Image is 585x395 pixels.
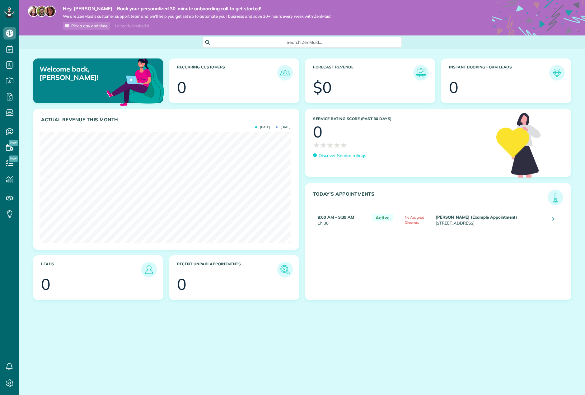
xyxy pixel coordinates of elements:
[9,156,18,162] span: New
[436,215,517,220] strong: [PERSON_NAME] (Example Appointment)
[405,215,425,225] span: No Assigned Cleaners
[434,210,548,229] td: [STREET_ADDRESS]
[319,152,366,159] p: Discover Service ratings
[143,263,155,276] img: icon_leads-1bed01f49abd5b7fead27621c3d59655bb73ed531f8eeb49469d10e621d6b896.png
[318,215,354,220] strong: 8:00 AM - 9:30 AM
[9,140,18,146] span: New
[313,152,366,159] a: Discover Service ratings
[340,140,347,151] span: ★
[372,214,393,222] span: Active
[41,262,141,277] h3: Leads
[276,126,290,129] span: [DATE]
[41,276,50,292] div: 0
[63,14,331,19] span: We are ZenMaid’s customer support team and we’ll help you get set up to automate your business an...
[36,6,47,17] img: jorge-587dff0eeaa6aab1f244e6dc62b8924c3b6ad411094392a53c71c6c4a576187d.jpg
[549,191,562,204] img: icon_todays_appointments-901f7ab196bb0bea1936b74009e4eb5ffbc2d2711fa7634e0d609ed5ef32b18b.png
[28,6,39,17] img: maria-72a9807cf96188c08ef61303f053569d2e2a8a1cde33d635c8a3ac13582a053d.jpg
[327,140,334,151] span: ★
[334,140,340,151] span: ★
[111,22,153,30] div: I already booked it
[177,276,186,292] div: 0
[313,191,548,205] h3: Today's Appointments
[313,210,369,229] td: 1h 30
[449,80,458,95] div: 0
[177,65,277,81] h3: Recurring Customers
[313,65,413,81] h3: Forecast Revenue
[105,51,166,112] img: dashboard_welcome-42a62b7d889689a78055ac9021e634bf52bae3f8056760290aed330b23ab8690.png
[279,67,291,79] img: icon_recurring_customers-cf858462ba22bcd05b5a5880d41d6543d210077de5bb9ebc9590e49fd87d84ed.png
[44,6,56,17] img: michelle-19f622bdf1676172e81f8f8fba1fb50e276960ebfe0243fe18214015130c80e4.jpg
[255,126,270,129] span: [DATE]
[313,80,332,95] div: $0
[313,117,490,121] h3: Service Rating score (past 30 days)
[313,140,320,151] span: ★
[177,262,277,277] h3: Recent unpaid appointments
[313,124,322,140] div: 0
[40,65,122,81] p: Welcome back, [PERSON_NAME]!
[551,67,563,79] img: icon_form_leads-04211a6a04a5b2264e4ee56bc0799ec3eb69b7e499cbb523a139df1d13a81ae0.png
[41,117,293,123] h3: Actual Revenue this month
[279,263,291,276] img: icon_unpaid_appointments-47b8ce3997adf2238b356f14209ab4cced10bd1f174958f3ca8f1d0dd7fffeee.png
[449,65,549,81] h3: Instant Booking Form Leads
[63,22,110,30] a: Pick a day and time
[71,23,107,28] span: Pick a day and time
[320,140,327,151] span: ★
[177,80,186,95] div: 0
[63,6,331,12] strong: Hey, [PERSON_NAME] - Book your personalized 30-minute onboarding call to get started!
[415,67,427,79] img: icon_forecast_revenue-8c13a41c7ed35a8dcfafea3cbb826a0462acb37728057bba2d056411b612bbbe.png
